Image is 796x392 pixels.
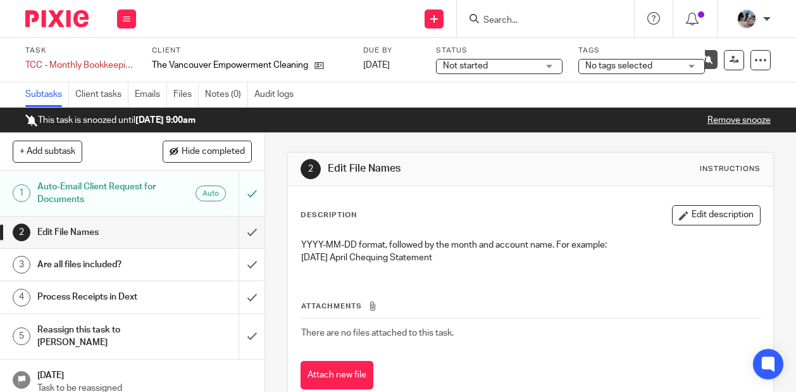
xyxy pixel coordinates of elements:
a: Remove snooze [707,116,771,125]
span: Attachments [301,303,362,310]
div: 2 [301,159,321,179]
h1: Auto-Email Client Request for Documents [37,177,163,210]
p: Description [301,210,357,220]
span: Not started [443,61,488,70]
img: Screen%20Shot%202020-06-25%20at%209.49.30%20AM.png [737,9,757,29]
a: Files [173,82,199,107]
span: [DATE] [363,61,390,70]
a: Subtasks [25,82,69,107]
h1: [DATE] [37,366,252,382]
h1: Are all files included? [37,255,163,274]
h1: Reassign this task to [PERSON_NAME] [37,320,163,353]
p: This task is snoozed until [25,114,196,127]
div: 3 [13,256,30,274]
label: Task [25,46,136,56]
p: [DATE] April Chequing Statement [301,251,760,264]
div: 1 [13,184,30,202]
div: Auto [196,186,226,201]
label: Client [152,46,347,56]
b: [DATE] 9:00am [135,116,196,125]
button: Edit description [672,205,761,225]
div: 2 [13,224,30,241]
p: YYYY-MM-DD format, followed by the month and account name. For example: [301,239,760,251]
span: There are no files attached to this task. [301,329,454,338]
label: Tags [578,46,705,56]
input: Search [482,15,596,27]
span: Hide completed [182,147,245,157]
a: Notes (0) [205,82,248,107]
img: Pixie [25,10,89,27]
span: No tags selected [585,61,652,70]
div: 4 [13,289,30,307]
button: + Add subtask [13,141,82,162]
label: Status [436,46,563,56]
button: Hide completed [163,141,252,162]
a: Client tasks [75,82,128,107]
p: The Vancouver Empowerment Cleaning Coop [152,59,308,72]
h1: Edit File Names [328,162,557,175]
h1: Edit File Names [37,223,163,242]
div: TCC - Monthly Bookkeeping - July [25,59,136,72]
div: Instructions [700,164,761,174]
a: Emails [135,82,167,107]
label: Due by [363,46,420,56]
button: Attach new file [301,361,373,389]
a: Audit logs [254,82,300,107]
div: 5 [13,327,30,345]
h1: Process Receipts in Dext [37,288,163,307]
